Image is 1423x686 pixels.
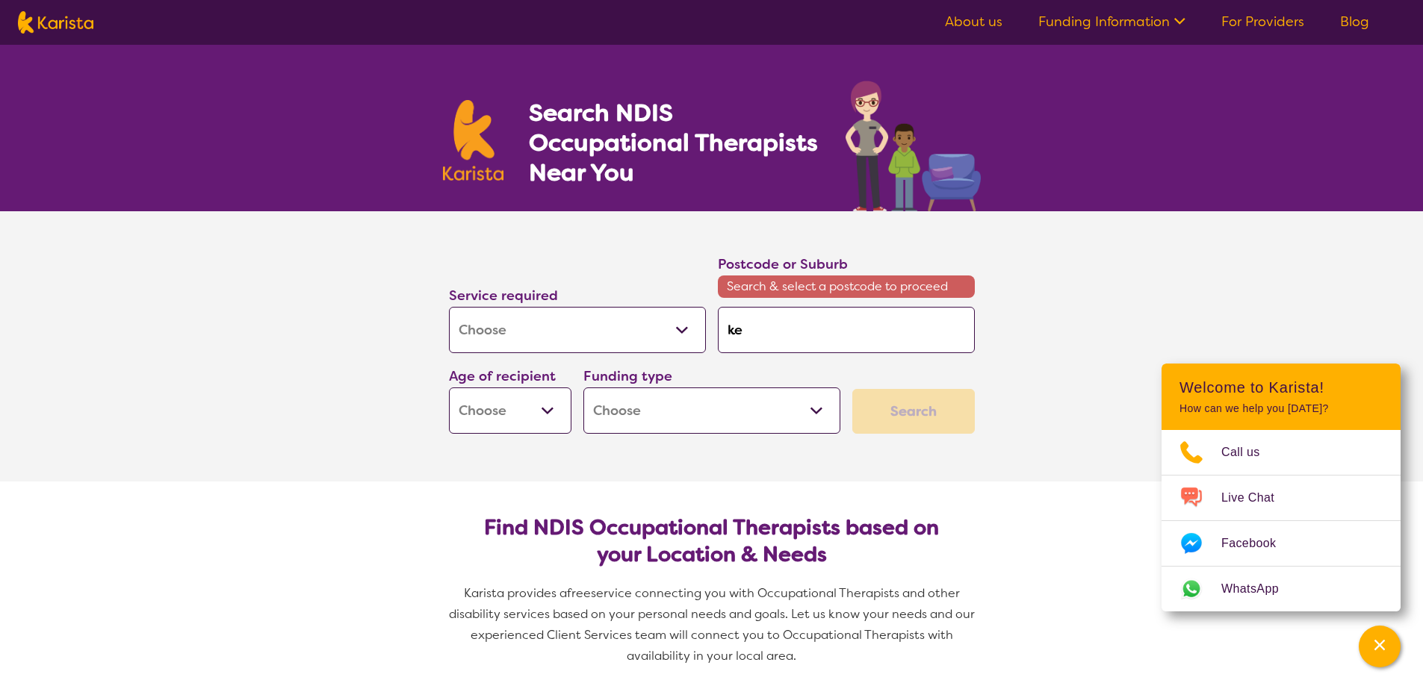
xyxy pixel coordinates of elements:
[461,514,963,568] h2: Find NDIS Occupational Therapists based on your Location & Needs
[1340,13,1369,31] a: Blog
[1162,567,1401,611] a: Web link opens in a new tab.
[1221,487,1292,509] span: Live Chat
[443,100,504,181] img: Karista logo
[583,367,672,385] label: Funding type
[846,81,981,211] img: occupational-therapy
[464,585,567,601] span: Karista provides a
[1179,402,1383,415] p: How can we help you [DATE]?
[718,307,975,353] input: Type
[449,367,556,385] label: Age of recipient
[18,11,93,34] img: Karista logo
[1221,441,1278,464] span: Call us
[1359,626,1401,667] button: Channel Menu
[1162,364,1401,611] div: Channel Menu
[1179,378,1383,396] h2: Welcome to Karista!
[1038,13,1185,31] a: Funding Information
[718,275,975,298] span: Search & select a postcode to proceed
[1221,578,1297,600] span: WhatsApp
[1221,13,1304,31] a: For Providers
[449,585,978,664] span: service connecting you with Occupational Therapists and other disability services based on your p...
[449,287,558,305] label: Service required
[1221,532,1294,555] span: Facebook
[529,98,819,187] h1: Search NDIS Occupational Therapists Near You
[718,255,848,273] label: Postcode or Suburb
[945,13,1002,31] a: About us
[567,585,591,601] span: free
[1162,430,1401,611] ul: Choose channel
